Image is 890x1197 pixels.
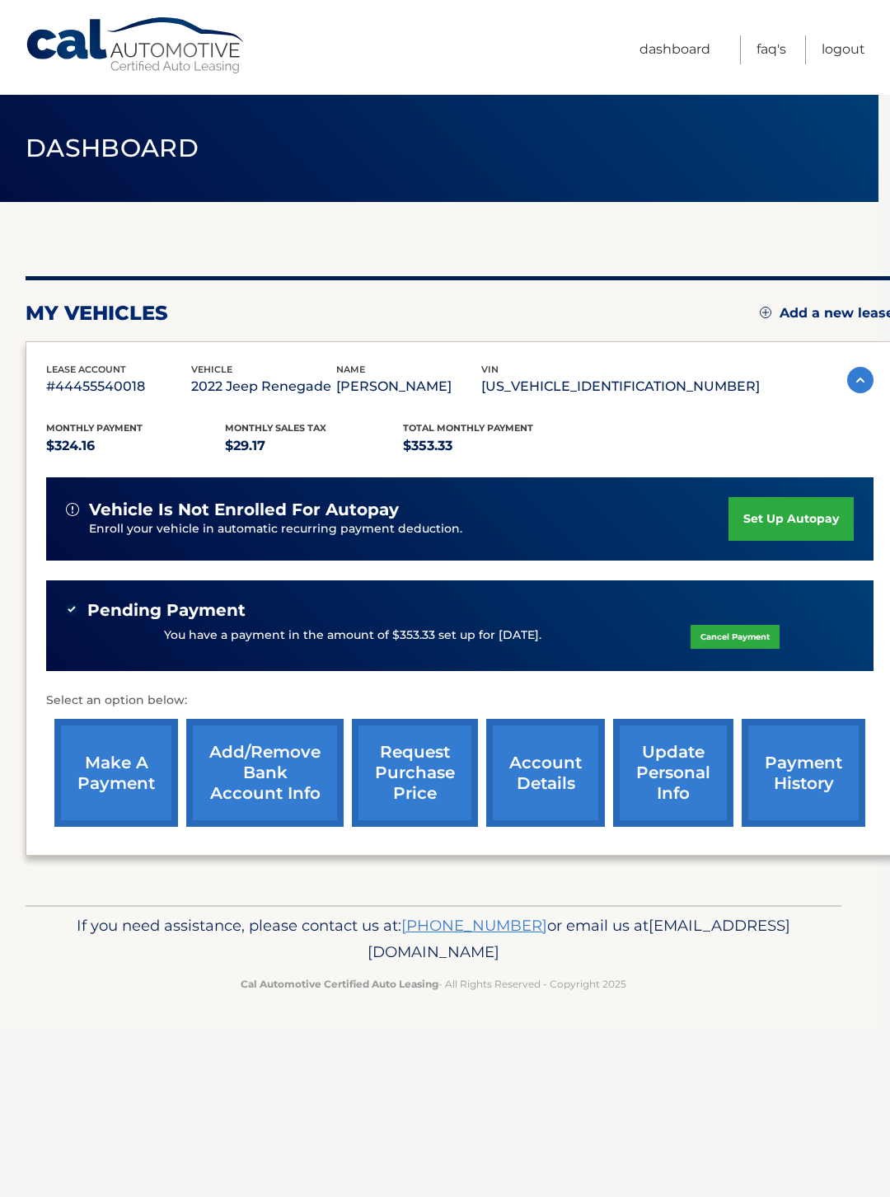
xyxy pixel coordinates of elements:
[401,916,547,935] a: [PHONE_NUMBER]
[66,603,77,615] img: check-green.svg
[760,307,771,318] img: add.svg
[481,375,760,398] p: [US_VEHICLE_IDENTIFICATION_NUMBER]
[241,978,438,990] strong: Cal Automotive Certified Auto Leasing
[50,913,817,965] p: If you need assistance, please contact us at: or email us at
[87,600,246,621] span: Pending Payment
[89,520,728,538] p: Enroll your vehicle in automatic recurring payment deduction.
[352,719,478,827] a: request purchase price
[847,367,874,393] img: accordion-active.svg
[756,35,786,64] a: FAQ's
[822,35,865,64] a: Logout
[639,35,710,64] a: Dashboard
[691,625,780,649] a: Cancel Payment
[89,500,399,520] span: vehicle is not enrolled for autopay
[50,975,817,993] p: - All Rights Reserved - Copyright 2025
[225,422,326,434] span: Monthly sales Tax
[54,719,178,827] a: make a payment
[742,719,865,827] a: payment history
[336,375,481,398] p: [PERSON_NAME]
[66,503,79,516] img: alert-white.svg
[336,364,365,375] span: name
[46,364,126,375] span: lease account
[728,497,854,541] a: set up autopay
[25,16,247,75] a: Cal Automotive
[164,627,541,645] p: You have a payment in the amount of $353.33 set up for [DATE].
[486,719,605,827] a: account details
[46,422,143,434] span: Monthly Payment
[613,719,733,827] a: update personal info
[191,375,336,398] p: 2022 Jeep Renegade
[225,434,404,458] p: $29.17
[186,719,344,827] a: Add/Remove bank account info
[481,364,499,375] span: vin
[26,133,199,163] span: Dashboard
[46,375,191,398] p: #44455540018
[26,301,168,326] h2: my vehicles
[403,434,582,458] p: $353.33
[46,434,225,458] p: $324.16
[403,422,533,434] span: Total Monthly Payment
[368,916,790,961] span: [EMAIL_ADDRESS][DOMAIN_NAME]
[46,691,874,711] p: Select an option below:
[191,364,232,375] span: vehicle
